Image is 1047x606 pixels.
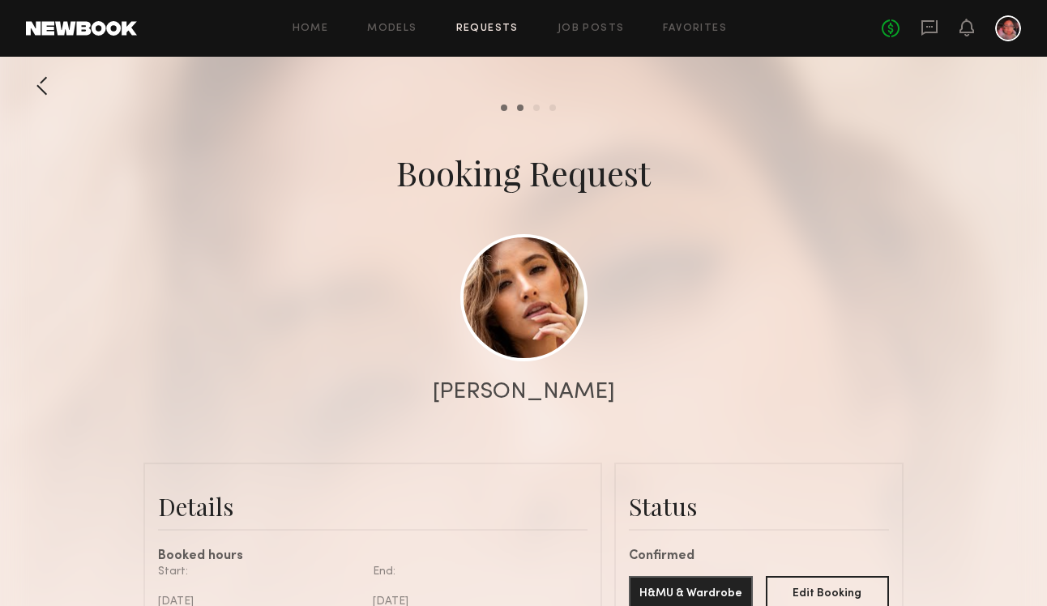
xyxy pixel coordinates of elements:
[158,563,361,580] div: Start:
[367,23,417,34] a: Models
[433,381,615,403] div: [PERSON_NAME]
[558,23,625,34] a: Job Posts
[158,490,588,523] div: Details
[629,550,889,563] div: Confirmed
[293,23,329,34] a: Home
[158,550,588,563] div: Booked hours
[663,23,727,34] a: Favorites
[629,490,889,523] div: Status
[396,150,651,195] div: Booking Request
[456,23,519,34] a: Requests
[373,563,575,580] div: End:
